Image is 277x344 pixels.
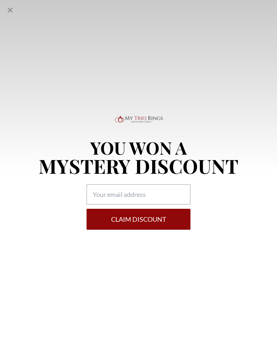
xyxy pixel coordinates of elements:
input: Your email address [87,184,190,204]
div: Close popup [6,6,14,14]
p: MYSTERY DISCOUNT [39,156,238,176]
p: YOU WON A [39,139,238,156]
img: Logo [113,114,164,130]
button: Claim DISCOUNT [87,209,190,230]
